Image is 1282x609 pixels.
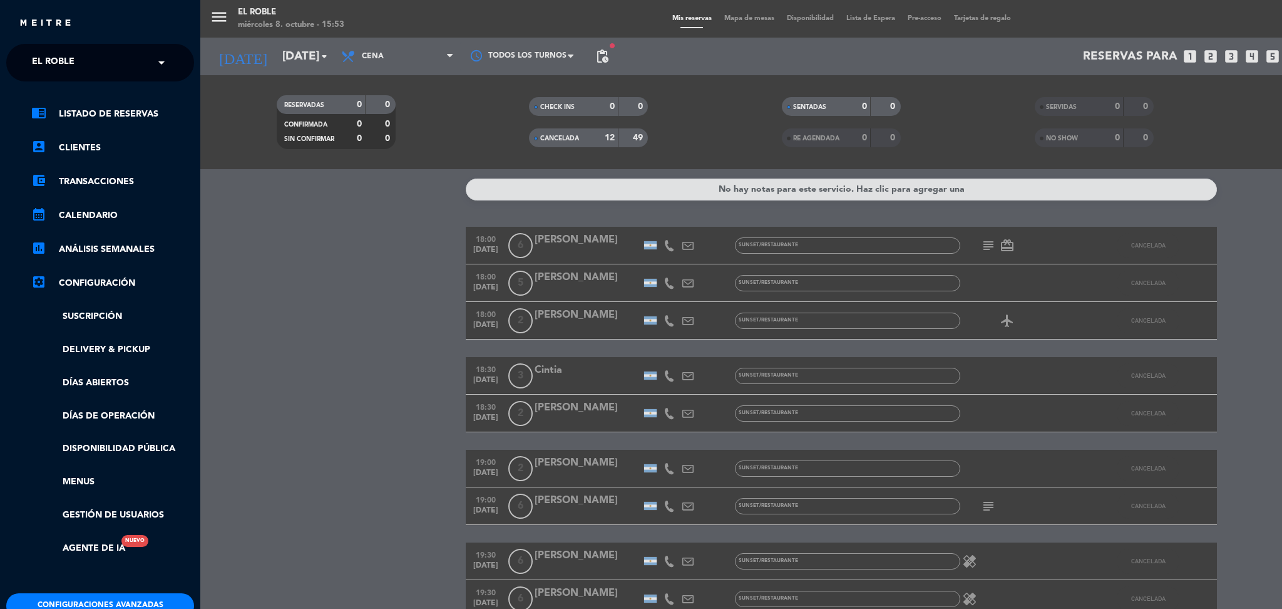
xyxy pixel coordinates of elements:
i: account_balance_wallet [31,173,46,188]
a: Disponibilidad pública [31,442,194,456]
i: assessment [31,241,46,256]
a: Días abiertos [31,376,194,390]
a: Gestión de usuarios [31,508,194,523]
a: Suscripción [31,310,194,324]
a: account_boxClientes [31,140,194,155]
a: chrome_reader_modeListado de Reservas [31,107,194,122]
i: chrome_reader_mode [31,105,46,120]
span: El Roble [32,49,74,76]
i: settings_applications [31,274,46,289]
a: Configuración [31,276,194,291]
a: Delivery & Pickup [31,343,194,357]
a: account_balance_walletTransacciones [31,174,194,189]
a: Días de Operación [31,409,194,424]
div: Nuevo [121,535,148,547]
img: MEITRE [19,19,72,28]
a: calendar_monthCalendario [31,208,194,223]
a: assessmentANÁLISIS SEMANALES [31,242,194,257]
a: Agente de IANuevo [31,541,125,556]
i: account_box [31,139,46,154]
a: Menus [31,475,194,489]
i: calendar_month [31,207,46,222]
